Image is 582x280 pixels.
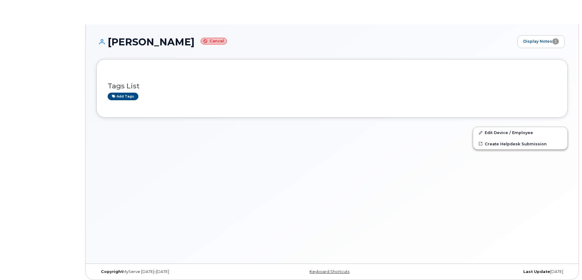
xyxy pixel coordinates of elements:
small: Cancel [201,38,227,45]
div: MyServe [DATE]–[DATE] [96,269,254,274]
a: Keyboard Shortcuts [310,269,349,274]
a: Display Notes1 [518,35,565,48]
strong: Last Update [523,269,550,274]
h3: Tags List [108,82,556,90]
a: Add tags [108,93,138,100]
div: [DATE] [411,269,568,274]
a: Create Helpdesk Submission [473,138,567,149]
strong: Copyright [101,269,123,274]
span: 1 [552,38,559,44]
h1: [PERSON_NAME] [96,37,514,47]
a: Edit Device / Employee [473,127,567,138]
